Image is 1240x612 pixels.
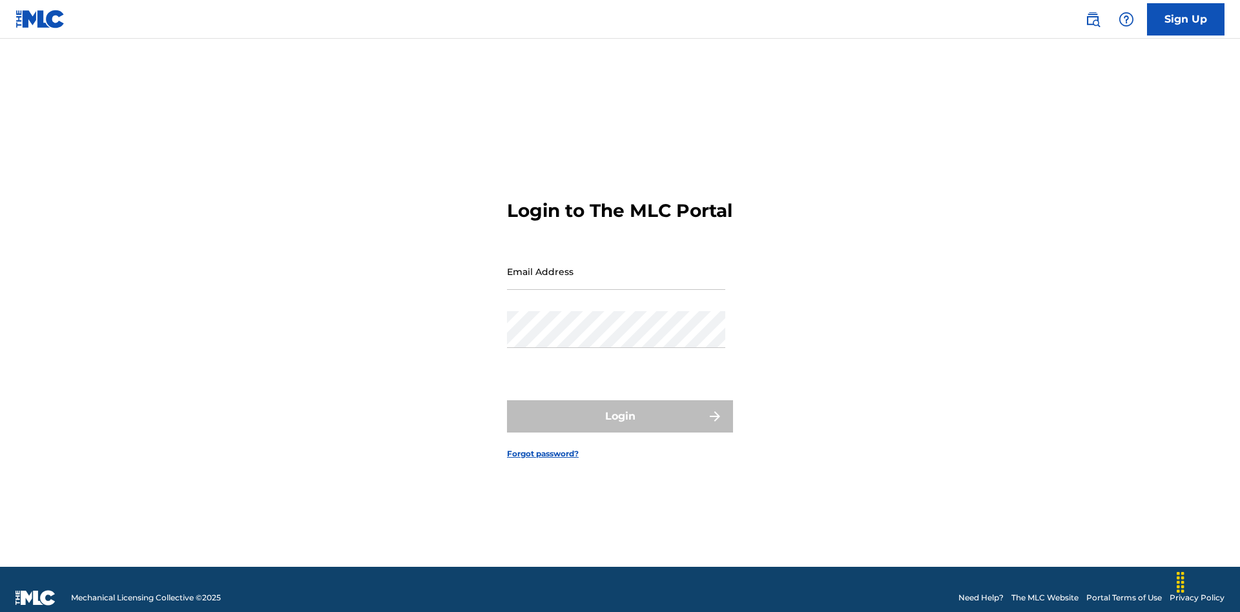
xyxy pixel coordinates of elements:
a: Sign Up [1147,3,1224,36]
a: Public Search [1080,6,1106,32]
div: Drag [1170,563,1191,602]
a: The MLC Website [1011,592,1079,604]
img: MLC Logo [15,10,65,28]
a: Portal Terms of Use [1086,592,1162,604]
a: Privacy Policy [1170,592,1224,604]
img: search [1085,12,1100,27]
span: Mechanical Licensing Collective © 2025 [71,592,221,604]
a: Need Help? [958,592,1004,604]
img: logo [15,590,56,606]
iframe: Chat Widget [1175,550,1240,612]
img: help [1119,12,1134,27]
a: Forgot password? [507,448,579,460]
h3: Login to The MLC Portal [507,199,732,222]
div: Help [1113,6,1139,32]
